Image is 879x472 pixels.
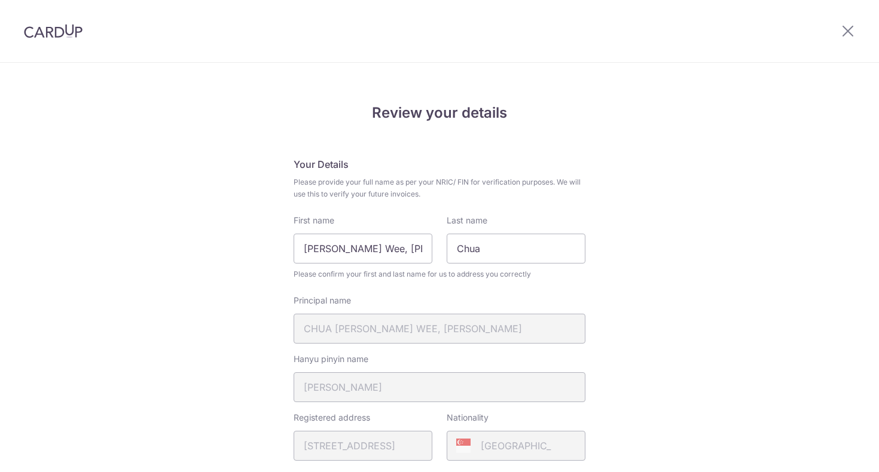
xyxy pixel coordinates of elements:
span: Please provide your full name as per your NRIC/ FIN for verification purposes. We will use this t... [294,176,585,200]
label: Nationality [447,412,489,424]
span: Please confirm your first and last name for us to address you correctly [294,268,585,280]
img: CardUp [24,24,83,38]
h5: Your Details [294,157,585,171]
label: First name [294,214,334,226]
input: Last name [447,234,585,263]
input: First Name [294,234,432,263]
label: Last name [447,214,487,226]
label: Registered address [294,412,370,424]
h4: Review your details [294,102,585,124]
label: Principal name [294,295,351,307]
label: Hanyu pinyin name [294,353,368,365]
